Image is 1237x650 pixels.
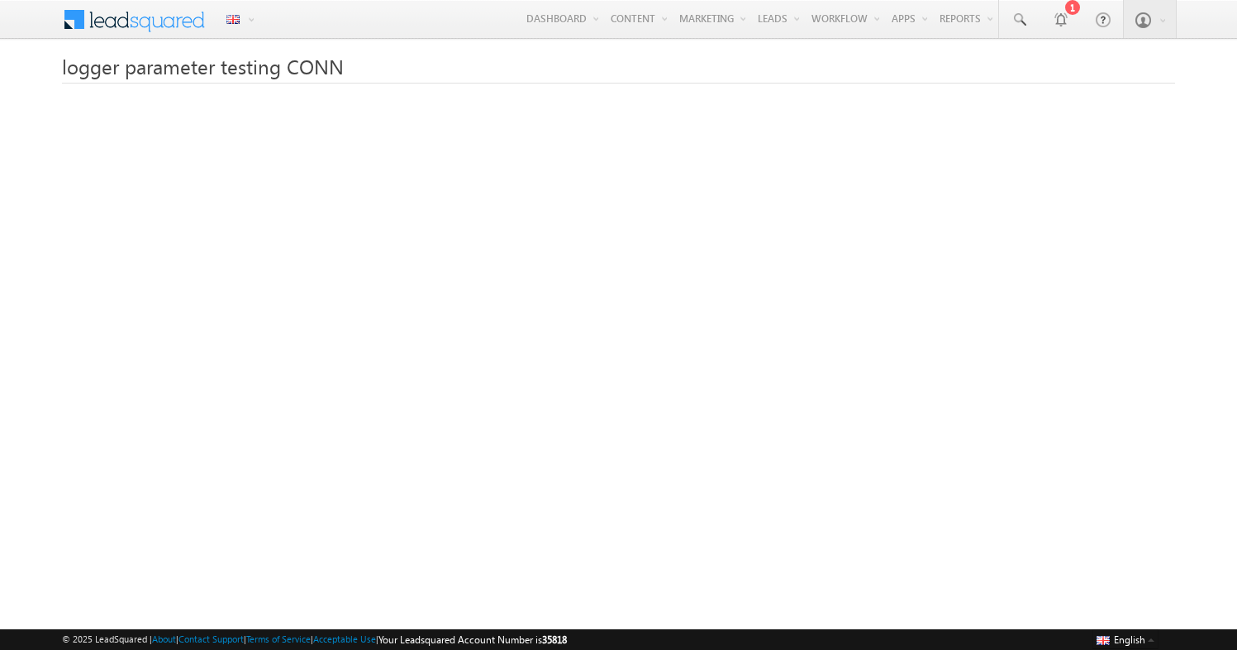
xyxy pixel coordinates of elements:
a: Contact Support [178,633,244,644]
a: About [152,633,176,644]
span: © 2025 LeadSquared | | | | | [62,632,567,648]
span: 35818 [542,633,567,646]
a: Acceptable Use [313,633,376,644]
span: logger parameter testing CONN [62,53,344,79]
span: Your Leadsquared Account Number is [378,633,567,646]
button: English [1092,629,1158,649]
span: English [1114,633,1145,646]
a: Terms of Service [246,633,311,644]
